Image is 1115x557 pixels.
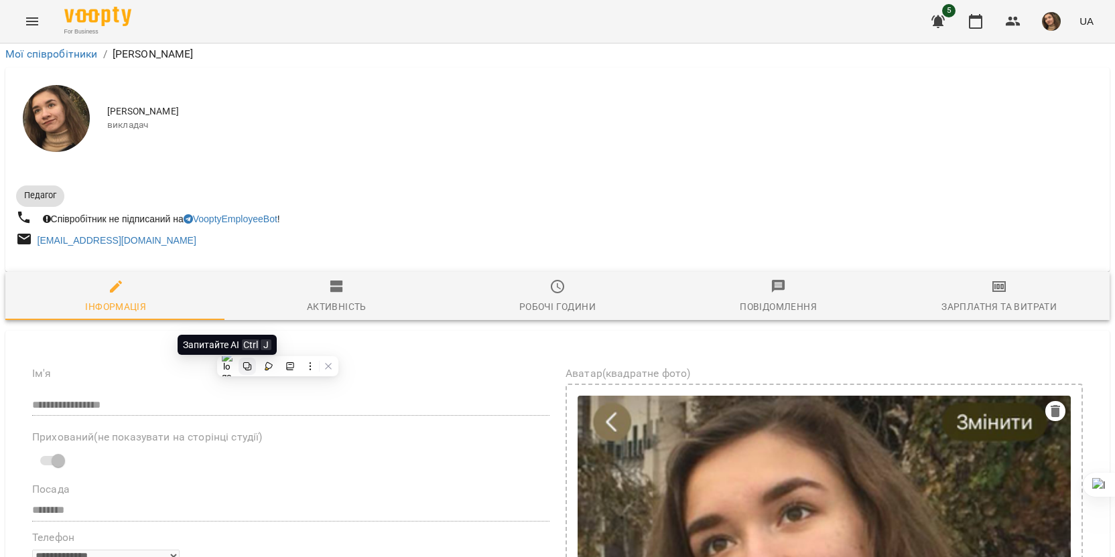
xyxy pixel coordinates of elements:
div: Повідомлення [740,299,817,315]
label: Прихований(не показувати на сторінці студії) [32,432,549,443]
div: Робочі години [519,299,596,315]
div: Співробітник не підписаний на ! [40,210,283,228]
img: Voopty Logo [64,7,131,26]
nav: breadcrumb [5,46,1110,62]
a: VooptyEmployeeBot [184,214,277,224]
div: Активність [307,299,367,315]
div: Зарплатня та Витрати [941,299,1057,315]
img: e02786069a979debee2ecc2f3beb162c.jpeg [1042,12,1061,31]
a: Мої співробітники [5,48,98,60]
span: викладач [107,118,1099,132]
img: Анастасія Іванова [23,85,90,152]
span: For Business [64,27,131,36]
label: Телефон [32,532,549,543]
span: [PERSON_NAME] [107,105,1099,118]
label: Посада [32,484,549,495]
div: Інформація [85,299,146,315]
span: UA [1079,14,1094,28]
button: Menu [16,5,48,37]
label: Ім'я [32,368,549,379]
a: [EMAIL_ADDRESS][DOMAIN_NAME] [38,235,196,246]
span: 5 [942,4,956,17]
label: Аватар(квадратне фото) [566,368,1083,379]
span: Педагог [16,189,64,202]
button: UA [1074,9,1099,33]
li: / [103,46,107,62]
p: [PERSON_NAME] [113,46,194,62]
